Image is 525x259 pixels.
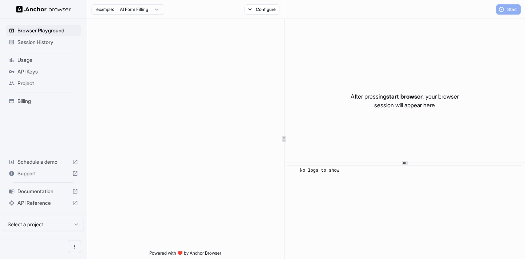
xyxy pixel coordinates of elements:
[17,68,78,75] span: API Keys
[17,27,78,34] span: Browser Playground
[6,77,81,89] div: Project
[17,80,78,87] span: Project
[17,158,69,166] span: Schedule a demo
[17,188,69,195] span: Documentation
[6,54,81,66] div: Usage
[6,95,81,107] div: Billing
[6,197,81,209] div: API Reference
[16,6,71,13] img: Anchor Logo
[6,36,81,48] div: Session History
[6,186,81,197] div: Documentation
[245,4,280,15] button: Configure
[68,240,81,253] button: Open menu
[291,167,295,174] span: ​
[386,93,423,100] span: start browser
[300,168,339,173] span: No logs to show
[17,39,78,46] span: Session History
[6,168,81,179] div: Support
[96,7,114,12] span: example:
[6,25,81,36] div: Browser Playground
[6,66,81,77] div: API Keys
[17,56,78,64] span: Usage
[351,92,459,109] p: After pressing , your browser session will appear here
[17,170,69,177] span: Support
[149,250,221,259] span: Powered with ❤️ by Anchor Browser
[6,156,81,168] div: Schedule a demo
[17,97,78,105] span: Billing
[17,199,69,207] span: API Reference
